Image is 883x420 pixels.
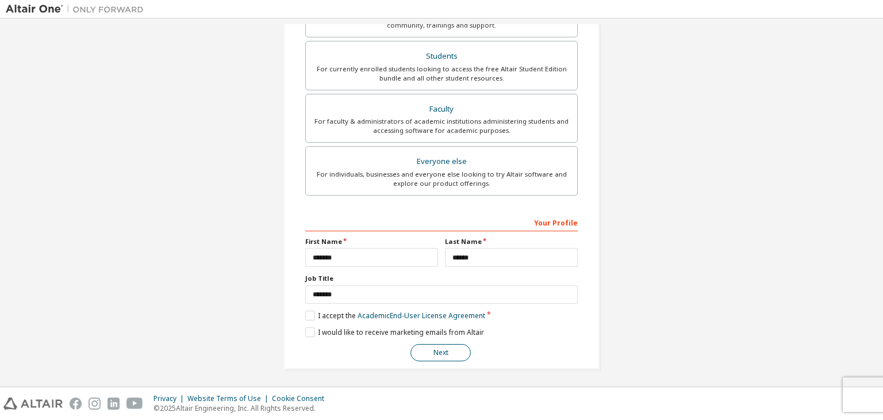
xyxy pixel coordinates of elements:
[153,394,187,403] div: Privacy
[313,154,570,170] div: Everyone else
[70,398,82,410] img: facebook.svg
[187,394,272,403] div: Website Terms of Use
[305,237,438,246] label: First Name
[305,213,578,231] div: Your Profile
[89,398,101,410] img: instagram.svg
[108,398,120,410] img: linkedin.svg
[153,403,331,413] p: © 2025 Altair Engineering, Inc. All Rights Reserved.
[410,344,471,361] button: Next
[313,170,570,188] div: For individuals, businesses and everyone else looking to try Altair software and explore our prod...
[305,274,578,283] label: Job Title
[358,311,485,320] a: Academic End-User License Agreement
[126,398,143,410] img: youtube.svg
[313,101,570,117] div: Faculty
[305,327,484,337] label: I would like to receive marketing emails from Altair
[313,64,570,83] div: For currently enrolled students looking to access the free Altair Student Edition bundle and all ...
[313,48,570,64] div: Students
[272,394,331,403] div: Cookie Consent
[313,117,570,135] div: For faculty & administrators of academic institutions administering students and accessing softwa...
[6,3,149,15] img: Altair One
[445,237,578,246] label: Last Name
[3,398,63,410] img: altair_logo.svg
[305,311,485,320] label: I accept the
